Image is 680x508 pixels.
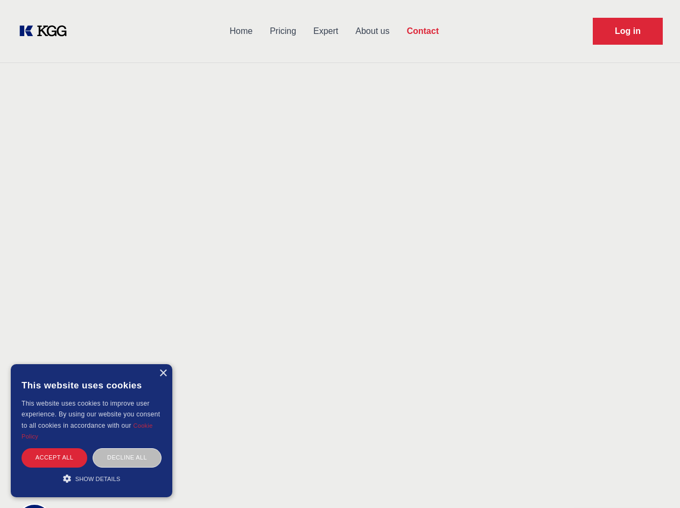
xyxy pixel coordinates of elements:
a: Pricing [261,17,305,45]
div: Show details [22,473,162,484]
a: Contact [398,17,447,45]
span: This website uses cookies to improve user experience. By using our website you consent to all coo... [22,400,160,429]
div: Decline all [93,448,162,467]
a: About us [347,17,398,45]
div: Close [159,370,167,378]
iframe: Chat Widget [626,456,680,508]
div: Accept all [22,448,87,467]
div: This website uses cookies [22,372,162,398]
a: Expert [305,17,347,45]
a: KOL Knowledge Platform: Talk to Key External Experts (KEE) [17,23,75,40]
span: Show details [75,476,121,482]
a: Cookie Policy [22,422,153,440]
a: Home [221,17,261,45]
a: Request Demo [593,18,663,45]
